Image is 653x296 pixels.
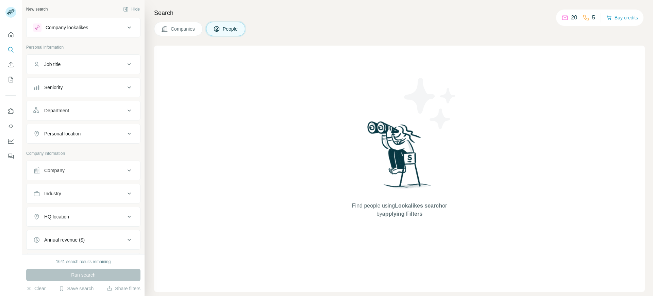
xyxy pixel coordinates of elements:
p: Personal information [26,44,140,50]
div: Personal location [44,130,81,137]
button: Feedback [5,150,16,162]
button: Buy credits [606,13,638,22]
div: Industry [44,190,61,197]
img: Surfe Illustration - Stars [400,73,461,134]
span: applying Filters [382,211,422,217]
span: Lookalikes search [395,203,442,209]
div: Company [44,167,65,174]
button: Use Surfe API [5,120,16,132]
p: 20 [571,14,577,22]
div: Annual revenue ($) [44,236,85,243]
button: Dashboard [5,135,16,147]
span: People [223,26,238,32]
div: Department [44,107,69,114]
button: Annual revenue ($) [27,232,140,248]
button: Share filters [107,285,140,292]
p: 5 [592,14,595,22]
button: Industry [27,185,140,202]
button: Clear [26,285,46,292]
button: Search [5,44,16,56]
button: Save search [59,285,94,292]
div: Company lookalikes [46,24,88,31]
button: HQ location [27,209,140,225]
div: New search [26,6,48,12]
button: Job title [27,56,140,72]
button: Company lookalikes [27,19,140,36]
button: Hide [118,4,145,14]
div: 1641 search results remaining [56,259,111,265]
div: Job title [44,61,61,68]
h4: Search [154,8,645,18]
button: Department [27,102,140,119]
button: Seniority [27,79,140,96]
button: Enrich CSV [5,59,16,71]
button: Company [27,162,140,179]
button: Use Surfe on LinkedIn [5,105,16,117]
button: Personal location [27,126,140,142]
div: Seniority [44,84,63,91]
img: Surfe Illustration - Woman searching with binoculars [364,119,435,195]
div: HQ location [44,213,69,220]
button: Quick start [5,29,16,41]
span: Companies [171,26,196,32]
button: My lists [5,73,16,86]
p: Company information [26,150,140,157]
span: Find people using or by [345,202,454,218]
